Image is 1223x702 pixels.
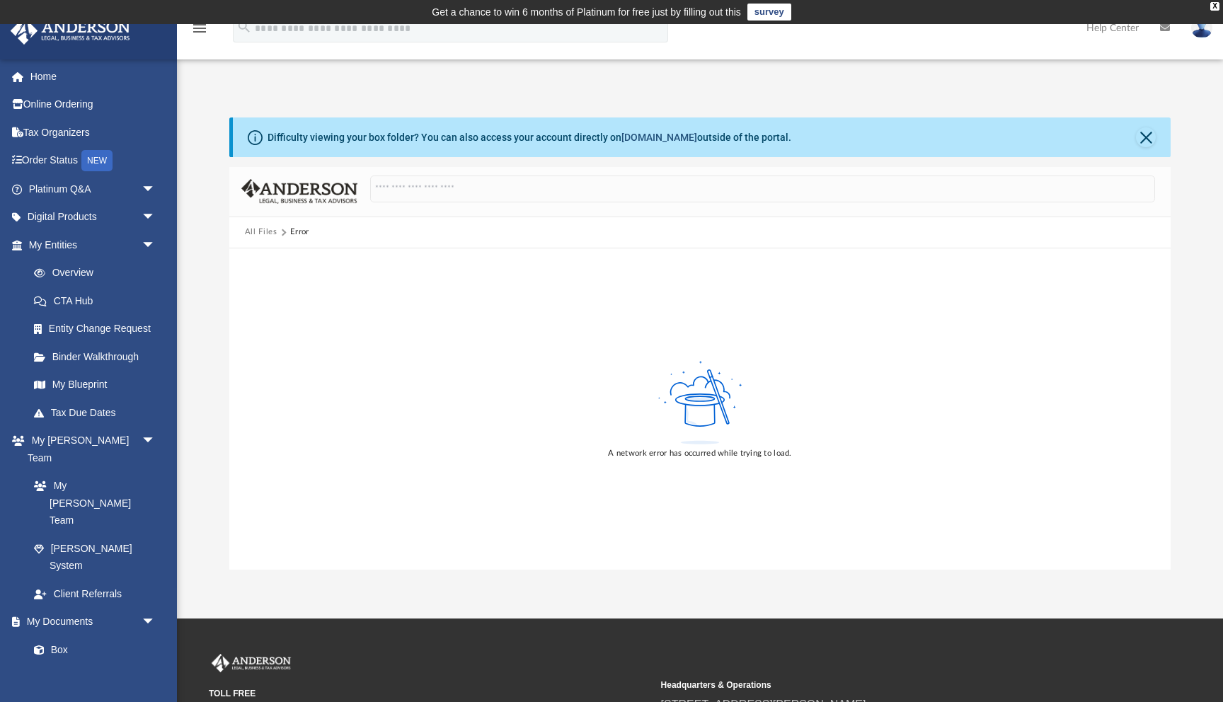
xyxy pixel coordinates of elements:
div: close [1210,2,1219,11]
i: menu [191,20,208,37]
input: Search files and folders [370,175,1156,202]
a: Overview [20,259,177,287]
small: TOLL FREE [209,687,651,700]
a: [PERSON_NAME] System [20,534,170,580]
a: My [PERSON_NAME] Teamarrow_drop_down [10,427,170,472]
a: My Entitiesarrow_drop_down [10,231,177,259]
button: All Files [245,226,277,238]
span: arrow_drop_down [142,203,170,232]
small: Headquarters & Operations [661,679,1103,691]
a: Client Referrals [20,580,170,608]
a: menu [191,27,208,37]
span: arrow_drop_down [142,175,170,204]
a: Binder Walkthrough [20,343,177,371]
a: Digital Productsarrow_drop_down [10,203,177,231]
i: search [236,19,252,35]
a: Tax Organizers [10,118,177,146]
a: Box [20,635,163,664]
img: Anderson Advisors Platinum Portal [6,17,134,45]
button: Close [1136,127,1156,147]
a: Online Ordering [10,91,177,119]
span: arrow_drop_down [142,231,170,260]
a: My Documentsarrow_drop_down [10,608,170,636]
span: arrow_drop_down [142,608,170,637]
a: Tax Due Dates [20,398,177,427]
a: Home [10,62,177,91]
img: Anderson Advisors Platinum Portal [209,654,294,672]
a: CTA Hub [20,287,177,315]
div: A network error has occurred while trying to load. [608,447,791,460]
span: arrow_drop_down [142,427,170,456]
a: My [PERSON_NAME] Team [20,472,163,535]
img: User Pic [1191,18,1212,38]
div: Error [290,226,309,238]
a: [DOMAIN_NAME] [621,132,697,143]
a: Platinum Q&Aarrow_drop_down [10,175,177,203]
a: My Blueprint [20,371,170,399]
a: Order StatusNEW [10,146,177,175]
div: Get a chance to win 6 months of Platinum for free just by filling out this [432,4,741,21]
div: Difficulty viewing your box folder? You can also access your account directly on outside of the p... [268,130,791,145]
div: NEW [81,150,113,171]
a: survey [747,4,791,21]
a: Entity Change Request [20,315,177,343]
